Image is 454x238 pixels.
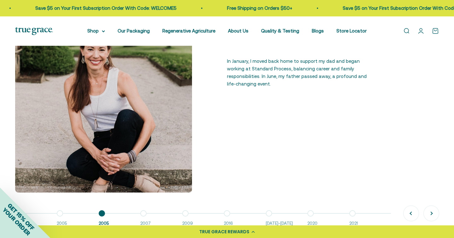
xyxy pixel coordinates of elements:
a: Store Locator [336,28,367,33]
span: 2021 [349,220,385,227]
span: 2005 [57,220,92,227]
button: 2021 [349,213,391,227]
button: 2016 [224,213,265,227]
p: Moved Home [227,31,372,47]
span: 2020 [307,220,343,227]
a: Our Packaging [118,28,150,33]
button: 2005 [57,213,98,227]
button: 2009 [182,213,224,227]
span: GET 15% OFF [6,202,36,231]
p: In January, I moved back home to support my dad and began working at Standard Process, balancing ... [227,57,372,88]
a: Blogs [312,28,324,33]
a: Quality & Testing [261,28,299,33]
p: Save $5 on Your First Subscription Order With Code: WELCOME5 [31,4,172,12]
a: About Us [228,28,248,33]
span: 2007 [140,220,176,227]
button: 2005 [99,213,140,227]
span: YOUR ORDER [1,206,32,237]
a: Regenerative Agriculture [162,28,215,33]
div: TRUE GRACE REWARDS [199,229,249,235]
a: Free Shipping on Orders $50+ [223,5,288,11]
span: [DATE]-[DATE] [266,220,301,227]
span: 2016 [224,220,259,227]
summary: Shop [87,27,105,35]
span: 2005 [99,220,134,227]
button: 2007 [140,213,182,227]
button: 2020 [307,213,349,227]
button: [DATE]-[DATE] [266,213,307,227]
span: 2009 [182,220,218,227]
